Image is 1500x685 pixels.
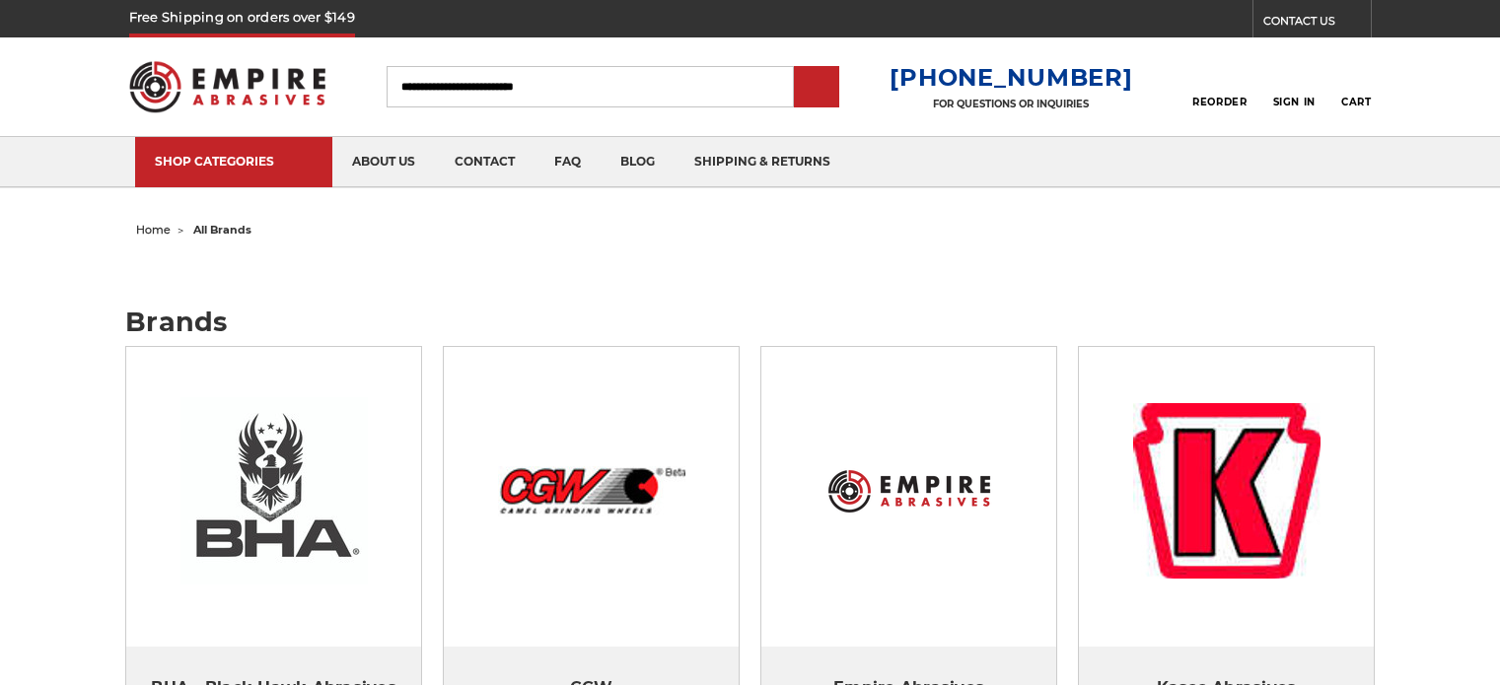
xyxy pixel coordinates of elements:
a: faq [535,137,601,187]
a: Reorder [1192,65,1247,107]
span: Reorder [1192,96,1247,108]
a: Kasco Abrasives [1133,368,1321,614]
p: FOR QUESTIONS OR INQUIRIES [890,98,1132,110]
a: Cart [1341,65,1371,108]
a: BHA - Black Hawk Abrasives [180,368,368,614]
img: BHA - Black Hawk Abrasives [180,397,368,584]
span: all brands [193,223,251,237]
img: Empire Abrasives [129,48,326,125]
input: Submit [797,68,836,107]
a: home [136,223,171,237]
div: SHOP CATEGORIES [155,154,313,169]
a: Empire Abrasives [816,368,1003,614]
a: contact [435,137,535,187]
span: Sign In [1273,96,1316,108]
img: Empire Abrasives [816,459,1003,523]
img: CGW [498,466,685,516]
a: CONTACT US [1263,10,1371,37]
span: Cart [1341,96,1371,108]
a: blog [601,137,675,187]
a: [PHONE_NUMBER] [890,63,1132,92]
img: Kasco Abrasives [1133,403,1321,579]
a: CGW [498,368,685,614]
h1: Brands [125,308,1375,335]
a: shipping & returns [675,137,850,187]
a: about us [332,137,435,187]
